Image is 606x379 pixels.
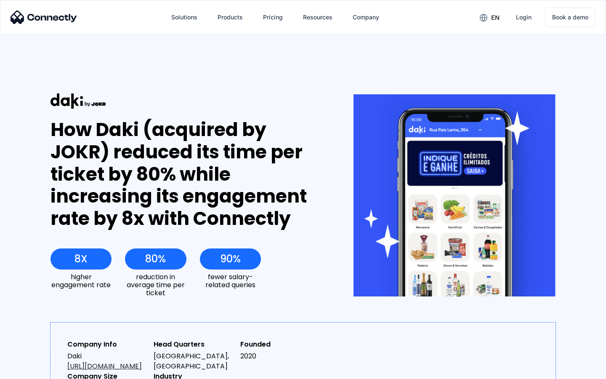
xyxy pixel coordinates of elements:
div: 2020 [240,351,320,361]
div: higher engagement rate [50,273,112,289]
div: 8X [74,253,88,265]
div: 80% [145,253,166,265]
a: Book a demo [545,8,595,27]
div: fewer salary-related queries [200,273,261,289]
div: Resources [303,11,332,23]
div: reduction in average time per ticket [125,273,186,297]
div: Solutions [171,11,197,23]
div: Founded [240,339,320,350]
div: Company [353,11,379,23]
div: Company Info [67,339,147,350]
a: [URL][DOMAIN_NAME] [67,361,142,371]
div: [GEOGRAPHIC_DATA], [GEOGRAPHIC_DATA] [154,351,233,371]
a: Pricing [256,7,290,27]
div: 90% [220,253,241,265]
div: Pricing [263,11,283,23]
div: Products [218,11,243,23]
div: How Daki (acquired by JOKR) reduced its time per ticket by 80% while increasing its engagement ra... [50,119,323,230]
aside: Language selected: English [8,364,50,376]
a: Login [509,7,538,27]
ul: Language list [17,364,50,376]
div: Login [516,11,532,23]
div: Head Quarters [154,339,233,350]
div: Daki [67,351,147,371]
img: Connectly Logo [11,11,77,24]
div: en [491,12,500,24]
